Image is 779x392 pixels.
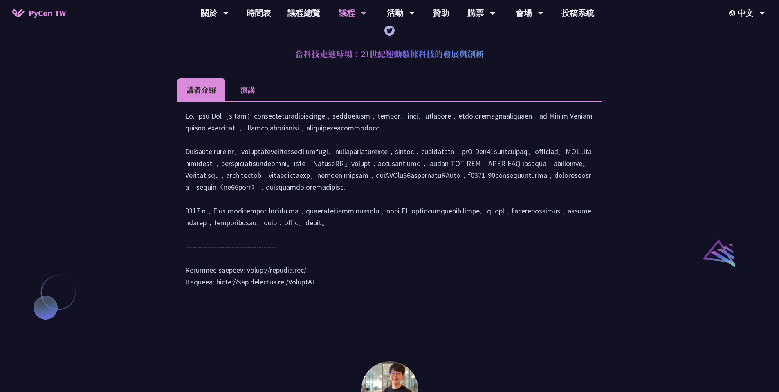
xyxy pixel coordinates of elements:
[225,78,270,101] li: 演講
[177,78,225,101] li: 講者介紹
[185,110,594,296] div: Lo. Ipsu Dol（sitam）consecteturadipiscinge，seddoeiusm，tempor、inci、utlabore，etdoloremagnaaliquaen。a...
[12,9,25,17] img: Home icon of PyCon TW 2025
[729,10,737,16] img: Locale Icon
[4,3,74,23] a: PyCon TW
[177,42,602,66] h2: 當科技走進球場：21世紀運動數據科技的發展與創新
[29,7,66,19] span: PyCon TW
